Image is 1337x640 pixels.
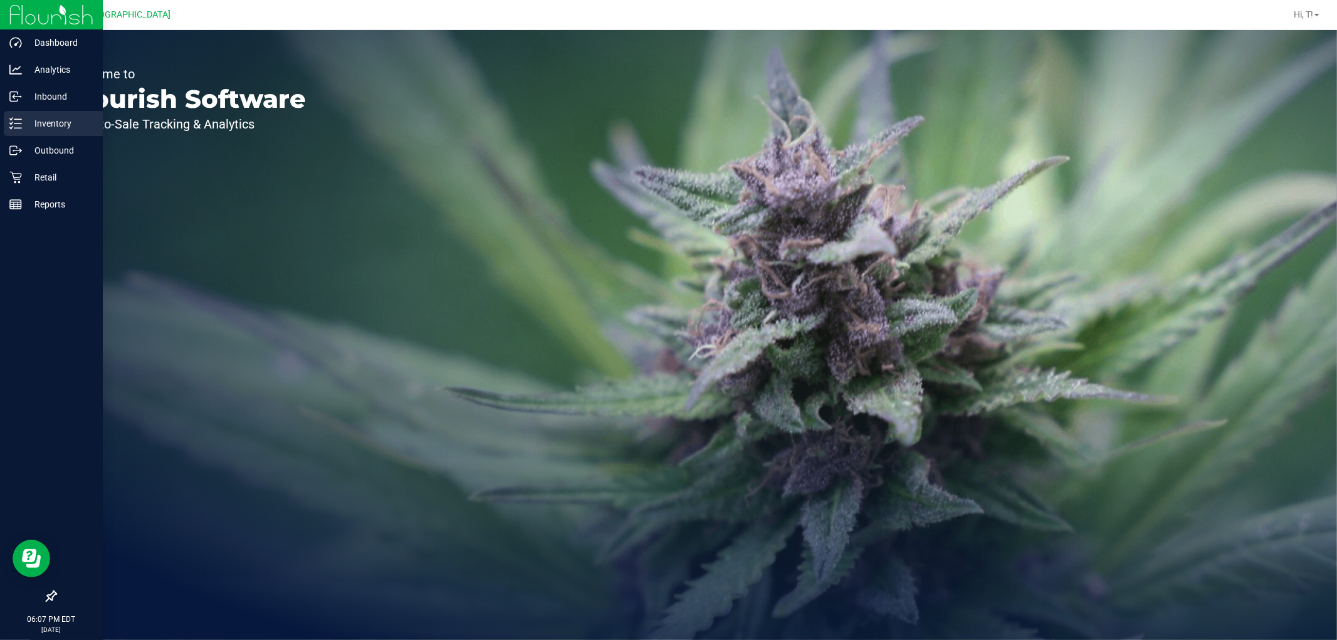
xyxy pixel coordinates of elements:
[68,118,306,130] p: Seed-to-Sale Tracking & Analytics
[9,117,22,130] inline-svg: Inventory
[13,540,50,577] iframe: Resource center
[22,35,97,50] p: Dashboard
[9,171,22,184] inline-svg: Retail
[22,116,97,131] p: Inventory
[22,143,97,158] p: Outbound
[22,197,97,212] p: Reports
[9,198,22,211] inline-svg: Reports
[68,87,306,112] p: Flourish Software
[9,144,22,157] inline-svg: Outbound
[1294,9,1313,19] span: Hi, T!
[9,90,22,103] inline-svg: Inbound
[22,89,97,104] p: Inbound
[9,63,22,76] inline-svg: Analytics
[6,625,97,634] p: [DATE]
[22,170,97,185] p: Retail
[68,68,306,80] p: Welcome to
[9,36,22,49] inline-svg: Dashboard
[6,614,97,625] p: 06:07 PM EDT
[85,9,171,20] span: [GEOGRAPHIC_DATA]
[22,62,97,77] p: Analytics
